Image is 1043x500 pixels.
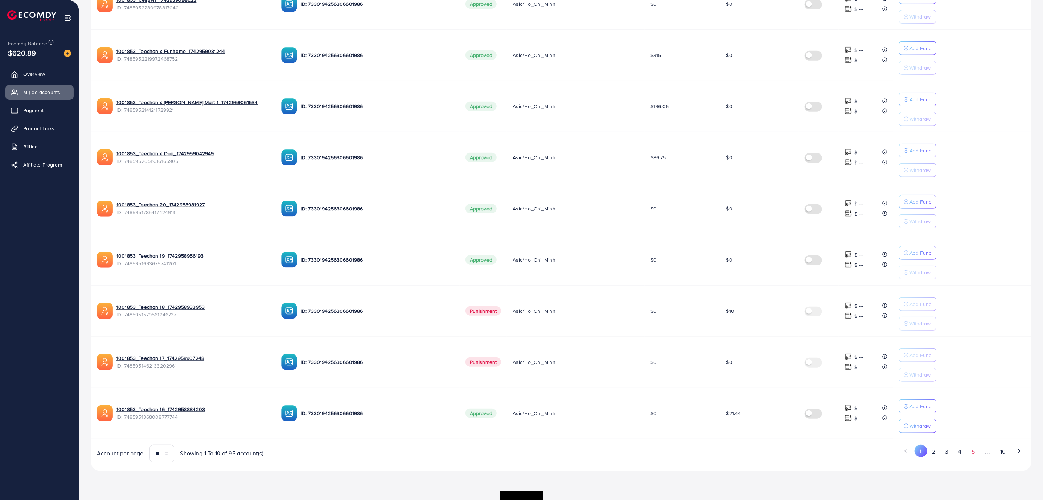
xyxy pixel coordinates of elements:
p: Add Fund [909,146,932,155]
img: ic-ads-acc.e4c84228.svg [97,252,113,268]
span: Approved [465,204,497,213]
span: ID: 7485951693675741201 [116,260,270,267]
p: Withdraw [909,115,931,123]
span: ID: 7485951579561246737 [116,311,270,318]
button: Withdraw [899,266,936,279]
img: ic-ads-acc.e4c84228.svg [97,354,113,370]
a: My ad accounts [5,85,74,99]
span: $0 [650,410,657,417]
p: Add Fund [909,300,932,308]
div: <span class='underline'>1001853_Teechan x Dori_1742959042949</span></br>7485952051936165905 [116,150,270,165]
button: Go to next page [1013,445,1026,457]
span: Payment [23,107,44,114]
a: Product Links [5,121,74,136]
p: ID: 7330194256306601986 [301,307,454,315]
p: $ --- [854,414,863,423]
p: $ --- [854,312,863,320]
a: 1001853_Teechan 17_1742958907248 [116,354,270,362]
span: ID: 7485951785417424913 [116,209,270,216]
img: top-up amount [845,97,852,105]
a: 1001853_Teechan 19_1742958956193 [116,252,270,259]
p: Withdraw [909,319,931,328]
p: $ --- [854,148,863,157]
span: Approved [465,50,497,60]
button: Go to page 4 [953,445,966,458]
img: ic-ba-acc.ded83a64.svg [281,98,297,114]
button: Withdraw [899,419,936,433]
button: Withdraw [899,214,936,228]
p: $ --- [854,5,863,13]
span: Asia/Ho_Chi_Minh [513,256,555,263]
span: $0 [726,154,732,161]
button: Withdraw [899,112,936,126]
span: $196.06 [650,103,669,110]
span: ID: 7485951462133202961 [116,362,270,369]
span: $10 [726,307,734,315]
span: Approved [465,153,497,162]
span: ID: 7485952280978817040 [116,4,270,11]
p: $ --- [854,353,863,361]
img: top-up amount [845,312,852,320]
span: Approved [465,255,497,265]
p: $ --- [854,46,863,54]
button: Go to page 3 [940,445,953,458]
button: Go to page 2 [927,445,940,458]
img: ic-ads-acc.e4c84228.svg [97,47,113,63]
p: Withdraw [909,12,931,21]
img: top-up amount [845,46,852,54]
div: <span class='underline'>1001853_Teechan 18_1742958933953</span></br>7485951579561246737 [116,303,270,318]
button: Add Fund [899,93,936,106]
span: Approved [465,102,497,111]
span: $0 [650,0,657,8]
span: $0 [650,358,657,366]
span: Asia/Ho_Chi_Minh [513,52,555,59]
img: image [64,50,71,57]
p: Add Fund [909,44,932,53]
p: Add Fund [909,249,932,257]
div: <span class='underline'>1001853_Teechan x Ngọc Anh Mart 1_1742959061534</span></br>74859521412117... [116,99,270,114]
button: Add Fund [899,246,936,260]
button: Add Fund [899,297,936,311]
p: Add Fund [909,197,932,206]
p: ID: 7330194256306601986 [301,51,454,60]
span: Punishment [465,306,501,316]
div: <span class='underline'>1001853_Teechan 16_1742958884203</span></br>7485951368008777744 [116,406,270,421]
img: top-up amount [845,200,852,207]
button: Add Fund [899,399,936,413]
span: $315 [650,52,661,59]
a: Overview [5,67,74,81]
button: Go to page 5 [966,445,980,458]
span: $86.75 [650,154,666,161]
img: top-up amount [845,414,852,422]
p: ID: 7330194256306601986 [301,358,454,366]
img: ic-ba-acc.ded83a64.svg [281,201,297,217]
a: 1001853_Teechan 16_1742958884203 [116,406,270,413]
a: Billing [5,139,74,154]
p: ID: 7330194256306601986 [301,255,454,264]
img: menu [64,14,72,22]
p: Withdraw [909,63,931,72]
span: Showing 1 To 10 of 95 account(s) [180,449,264,458]
p: $ --- [854,97,863,106]
button: Withdraw [899,10,936,24]
img: ic-ba-acc.ded83a64.svg [281,405,297,421]
span: $0 [726,256,732,263]
a: 1001853_Teechan x Dori_1742959042949 [116,150,270,157]
img: top-up amount [845,404,852,412]
p: ID: 7330194256306601986 [301,204,454,213]
span: ID: 7485952219972468752 [116,55,270,62]
span: ID: 7485952141211729921 [116,106,270,114]
a: Payment [5,103,74,118]
button: Withdraw [899,163,936,177]
p: $ --- [854,261,863,269]
span: Punishment [465,357,501,367]
a: Affiliate Program [5,157,74,172]
span: $21.44 [726,410,741,417]
p: $ --- [854,404,863,413]
span: Asia/Ho_Chi_Minh [513,358,555,366]
span: Affiliate Program [23,161,62,168]
img: top-up amount [845,159,852,166]
button: Withdraw [899,317,936,331]
button: Add Fund [899,144,936,157]
div: <span class='underline'>1001853_Teechan 19_1742958956193</span></br>7485951693675741201 [116,252,270,267]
